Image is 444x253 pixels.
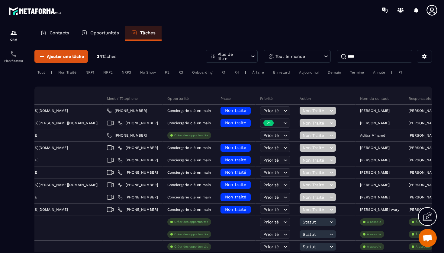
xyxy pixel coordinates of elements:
[303,108,328,113] span: Non Traité
[263,195,279,200] span: Priorité
[225,182,246,187] span: Non traité
[360,195,390,199] p: [PERSON_NAME]
[107,133,147,138] a: [PHONE_NUMBER]
[115,158,116,163] span: |
[367,245,381,249] p: À associe
[167,183,211,187] p: Conciergerie clé en main
[409,121,438,125] p: [PERSON_NAME]
[225,194,246,199] span: Non traité
[303,207,328,212] span: Non Traité
[367,232,381,236] p: À associe
[303,121,328,125] span: Non Traité
[416,245,430,249] p: À associe
[391,70,392,74] p: |
[231,69,242,76] div: R4
[167,170,211,175] p: Conciergerie clé en main
[174,245,208,249] p: Créer des opportunités
[167,195,211,199] p: Conciergerie clé en main
[360,183,390,187] p: [PERSON_NAME]
[360,133,386,138] p: Adiba M’hamdi
[409,170,438,175] p: [PERSON_NAME]
[263,232,279,237] span: Priorité
[225,157,246,162] span: Non traité
[409,109,438,113] p: [PERSON_NAME]
[303,133,328,138] span: Non Traité
[10,29,17,36] img: formation
[2,25,26,46] a: formationformationCRM
[107,96,138,101] p: Meet / Téléphone
[275,54,305,59] p: Tout le monde
[115,207,116,212] span: |
[167,96,189,101] p: Opportunité
[409,133,438,138] p: [PERSON_NAME]
[10,50,17,58] img: scheduler
[360,158,390,162] p: [PERSON_NAME]
[303,158,328,163] span: Non Traité
[162,69,172,76] div: R2
[303,170,328,175] span: Non Traité
[395,69,405,76] div: P1
[303,244,328,249] span: Statut
[217,52,244,61] p: Plus de filtre
[409,183,438,187] p: [PERSON_NAME]
[419,229,437,247] div: Ouvrir le chat
[263,182,279,187] span: Priorité
[303,232,328,237] span: Statut
[360,109,390,113] p: [PERSON_NAME]
[118,207,158,212] a: [PHONE_NUMBER]
[263,133,279,138] span: Priorité
[8,5,63,17] img: logo
[90,30,119,36] p: Opportunités
[416,220,430,224] p: À associe
[167,146,211,150] p: Conciergerie clé en main
[266,121,271,125] p: P1
[225,145,246,150] span: Non traité
[118,195,158,200] a: [PHONE_NUMBER]
[175,69,186,76] div: R3
[2,46,26,67] a: schedulerschedulerPlanificateur
[167,207,211,212] p: Conciergerie clé en main
[167,158,211,162] p: Conciergerie clé en main
[189,69,215,76] div: Onboarding
[55,69,79,76] div: Non Traité
[218,69,228,76] div: R1
[140,30,156,36] p: Tâches
[263,220,279,224] span: Priorité
[409,195,438,199] p: [PERSON_NAME]
[34,26,75,41] a: Contacts
[225,170,246,175] span: Non traité
[225,120,246,125] span: Non traité
[125,26,162,41] a: Tâches
[370,69,388,76] div: Annulé
[303,182,328,187] span: Non Traité
[360,146,390,150] p: [PERSON_NAME]
[263,158,279,163] span: Priorité
[119,69,134,76] div: NRP3
[225,108,246,113] span: Non traité
[2,59,26,62] p: Planificateur
[167,121,211,125] p: Conciergerie clé en main
[360,170,390,175] p: [PERSON_NAME]
[360,207,399,212] p: [PERSON_NAME] wary
[263,170,279,175] span: Priorité
[409,158,438,162] p: [PERSON_NAME]
[82,69,97,76] div: NRP1
[225,207,246,212] span: Non traité
[102,54,116,59] span: Tâches
[118,170,158,175] a: [PHONE_NUMBER]
[115,121,116,125] span: |
[174,133,208,138] p: Créer des opportunités
[263,244,279,249] span: Priorité
[51,70,52,74] p: |
[296,69,322,76] div: Aujourd'hui
[409,96,431,101] p: Responsable
[97,54,116,59] p: 34
[115,146,116,150] span: |
[367,220,381,224] p: À associe
[263,145,279,150] span: Priorité
[325,69,344,76] div: Demain
[409,207,438,212] p: [PERSON_NAME]
[118,158,158,163] a: [PHONE_NUMBER]
[303,195,328,200] span: Non Traité
[303,220,328,224] span: Statut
